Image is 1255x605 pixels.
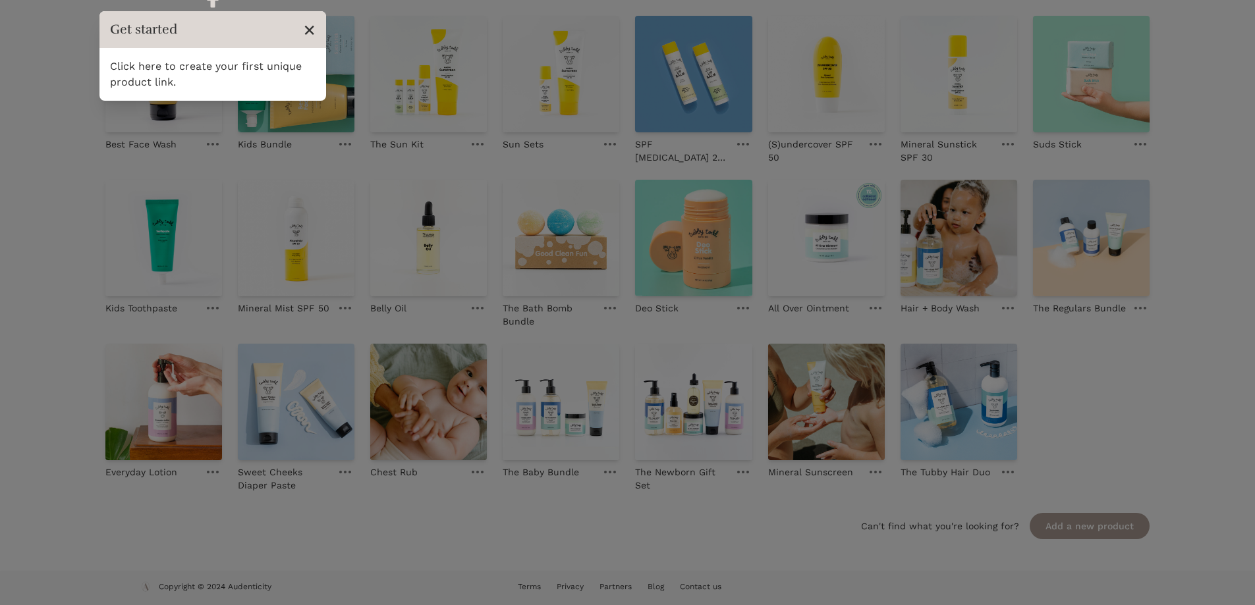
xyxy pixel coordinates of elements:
p: Sweet Cheeks Diaper Paste [238,465,331,492]
a: The Newborn Gift Set [635,460,728,492]
p: Mineral Sunstick SPF 30 [901,138,993,164]
a: Chest Rub [370,460,418,479]
a: Sweet Cheeks Diaper Paste [238,460,331,492]
a: SPF [MEDICAL_DATA] 2 Pack [635,132,728,164]
p: Hair + Body Wash [901,302,980,315]
img: Mineral Sunscreen [768,344,885,460]
img: The Bath Bomb Bundle [503,180,619,296]
img: All Over Ointment [768,180,885,296]
a: Kids Toothpaste [105,296,177,315]
a: The Sun Kit [370,132,424,151]
p: The Newborn Gift Set [635,465,728,492]
img: Sweet Cheeks Diaper Paste [238,344,354,460]
img: The Tubby Hair Duo [901,344,1017,460]
a: Terms [518,582,541,591]
a: Deo Stick [635,296,679,315]
img: The Regulars Bundle [1033,180,1150,296]
a: The Bath Bomb Bundle [503,296,596,328]
img: SPF Lip Balm 2 Pack [635,16,752,132]
a: (S)undercover SPF 50 [768,132,861,164]
a: Mineral Mist SPF 50 [238,296,329,315]
img: The Sun Kit [370,16,487,132]
a: Privacy [557,582,584,591]
img: Hair + Body Wash [901,180,1017,296]
a: Everyday Lotion [105,460,177,479]
a: Blog [648,582,664,591]
a: Kids Bundle [238,132,292,151]
p: The Regulars Bundle [1033,302,1126,315]
a: The Baby Bundle [503,460,579,479]
a: Hair + Body Wash [901,296,980,315]
a: Suds Stick [1033,132,1082,151]
img: Mineral Sunstick SPF 30 [901,16,1017,132]
p: Mineral Sunscreen [768,465,853,479]
img: Sun Sets [503,16,619,132]
button: Close Tour [303,16,316,43]
span: × [303,17,316,42]
p: The Tubby Hair Duo [901,465,990,479]
a: The Tubby Hair Duo [901,460,990,479]
img: Suds Stick [1033,16,1150,132]
a: Mineral Sunscreen [768,460,853,479]
a: All Over Ointment [768,296,849,315]
a: Sun Sets [503,132,544,151]
a: Best Face Wash [105,132,177,151]
img: Chest Rub [370,344,487,460]
p: Belly Oil [370,302,406,315]
a: Partners [600,582,632,591]
a: Add a new product [1030,513,1150,539]
p: Deo Stick [635,302,679,315]
img: Mineral Mist SPF 50 [238,180,354,296]
img: Deo Stick [635,180,752,296]
a: Contact us [680,582,721,591]
p: The Bath Bomb Bundle [503,302,596,328]
p: All Over Ointment [768,302,849,315]
p: SPF [MEDICAL_DATA] 2 Pack [635,138,728,164]
img: Everyday Lotion [105,344,222,460]
p: Suds Stick [1033,138,1082,151]
p: Kids Toothpaste [105,302,177,315]
h3: Get started [110,20,296,39]
p: Sun Sets [503,138,544,151]
a: Mineral Sunstick SPF 30 [901,132,993,164]
p: Kids Bundle [238,138,292,151]
img: The Newborn Gift Set [635,344,752,460]
div: Click here to create your first unique product link. [99,48,326,101]
p: Mineral Mist SPF 50 [238,302,329,315]
p: Chest Rub [370,465,418,479]
p: The Baby Bundle [503,465,579,479]
p: Copyright © 2024 Audenticity [159,581,271,594]
p: (S)undercover SPF 50 [768,138,861,164]
p: Best Face Wash [105,138,177,151]
img: Belly Oil [370,180,487,296]
a: The Regulars Bundle [1033,296,1126,315]
a: Belly Oil [370,296,406,315]
span: Can't find what you're looking for? [861,519,1019,533]
img: Kids Toothpaste [105,180,222,296]
p: The Sun Kit [370,138,424,151]
p: Everyday Lotion [105,465,177,479]
img: (S)undercover SPF 50 [768,16,885,132]
img: The Baby Bundle [503,344,619,460]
